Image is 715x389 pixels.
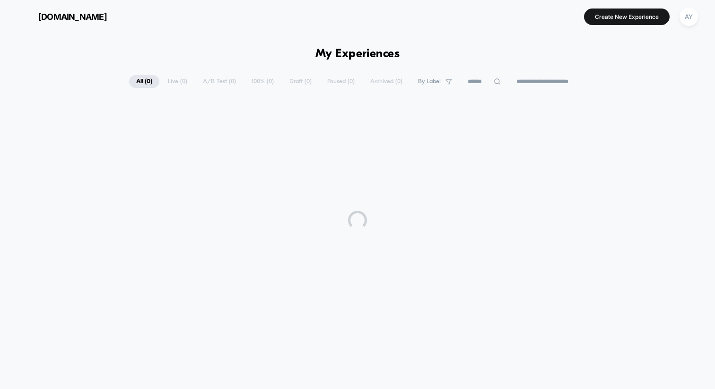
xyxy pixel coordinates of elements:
span: All ( 0 ) [129,75,159,88]
button: AY [677,7,701,26]
div: AY [680,8,698,26]
button: [DOMAIN_NAME] [14,9,110,24]
span: [DOMAIN_NAME] [38,12,107,22]
span: By Label [418,78,441,85]
button: Create New Experience [584,9,670,25]
h1: My Experiences [315,47,400,61]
